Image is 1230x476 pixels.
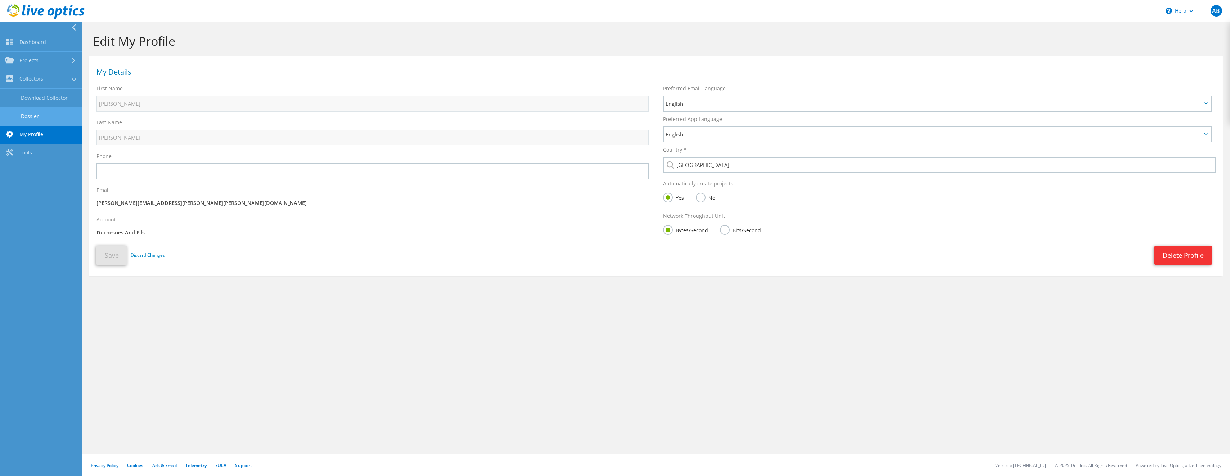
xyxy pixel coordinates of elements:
label: Bits/Second [720,225,761,234]
label: Preferred Email Language [663,85,726,92]
p: [PERSON_NAME][EMAIL_ADDRESS][PERSON_NAME][PERSON_NAME][DOMAIN_NAME] [96,199,649,207]
label: No [696,193,715,202]
label: Country * [663,146,686,153]
button: Save [96,246,127,265]
label: Account [96,216,116,223]
label: Yes [663,193,684,202]
a: EULA [215,462,226,468]
label: Phone [96,153,112,160]
h1: My Details [96,68,1212,76]
span: AB [1211,5,1222,17]
a: Delete Profile [1154,246,1212,265]
label: Automatically create projects [663,180,733,187]
h1: Edit My Profile [93,33,1216,49]
p: Duchesnes And Fils [96,229,649,237]
a: Cookies [127,462,144,468]
li: Version: [TECHNICAL_ID] [995,462,1046,468]
span: English [666,99,1202,108]
a: Support [235,462,252,468]
label: Bytes/Second [663,225,708,234]
a: Privacy Policy [91,462,118,468]
a: Telemetry [185,462,207,468]
label: Preferred App Language [663,116,722,123]
svg: \n [1166,8,1172,14]
li: © 2025 Dell Inc. All Rights Reserved [1055,462,1127,468]
label: Email [96,187,110,194]
a: Discard Changes [131,251,165,259]
label: Last Name [96,119,122,126]
li: Powered by Live Optics, a Dell Technology [1136,462,1221,468]
span: English [666,130,1202,139]
label: Network Throughput Unit [663,212,725,220]
a: Ads & Email [152,462,177,468]
label: First Name [96,85,123,92]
